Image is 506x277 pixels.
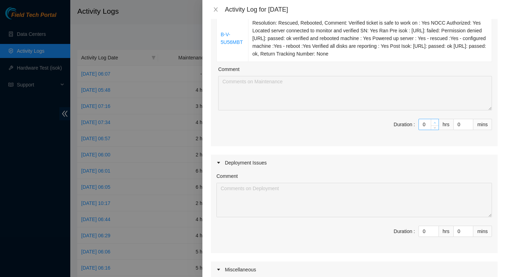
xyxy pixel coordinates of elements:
td: Resolution: Rescued, Rebooted, Comment: Verified ticket is safe to work on : Yes NOCC Authorized:... [248,15,492,62]
div: mins [473,226,492,237]
textarea: Comment [218,76,492,110]
button: Close [211,6,221,13]
span: close [213,7,219,12]
a: B-V-5U56MBT [221,32,243,45]
textarea: Comment [216,183,492,217]
span: down [433,126,437,130]
span: Decrease Value [431,125,439,130]
div: Deployment Issues [211,155,498,171]
div: hrs [439,119,454,130]
span: up [433,121,437,125]
label: Comment [218,65,240,73]
div: Activity Log for [DATE] [225,6,498,13]
div: Duration : [394,227,415,235]
div: Duration : [394,121,415,128]
span: caret-right [216,161,221,165]
div: hrs [439,226,454,237]
span: caret-right [216,268,221,272]
span: Increase Value [431,119,439,125]
div: mins [473,119,492,130]
label: Comment [216,172,238,180]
